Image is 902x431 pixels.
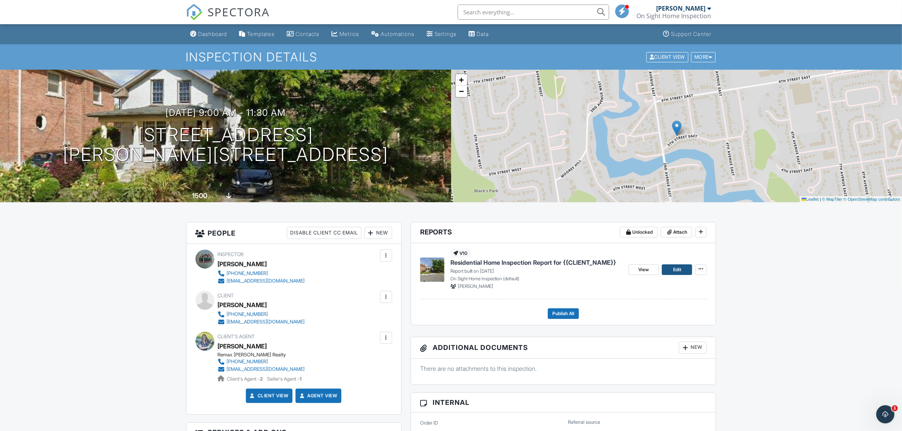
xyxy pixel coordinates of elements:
[166,108,286,118] h3: [DATE] 9:00 am - 11:30 am
[267,376,302,382] span: Seller's Agent -
[247,31,275,37] div: Templates
[424,27,460,41] a: Settings
[646,54,690,59] a: Client View
[660,27,715,41] a: Support Center
[435,31,457,37] div: Settings
[208,194,219,199] span: sq. ft.
[218,352,311,358] div: Remax [PERSON_NAME] Realty
[822,197,843,201] a: © MapTiler
[691,52,716,62] div: More
[364,227,392,239] div: New
[63,125,388,165] h1: [STREET_ADDRESS] [PERSON_NAME][STREET_ADDRESS]
[844,197,900,201] a: © OpenStreetMap contributors
[477,31,489,37] div: Data
[298,392,337,400] a: Agent View
[208,4,270,20] span: SPECTORA
[218,299,267,311] div: [PERSON_NAME]
[287,227,361,239] div: Disable Client CC Email
[218,334,255,339] span: Client's Agent
[420,364,707,373] p: There are no attachments to this inspection.
[218,258,267,270] div: [PERSON_NAME]
[218,270,305,277] a: [PHONE_NUMBER]
[646,52,688,62] div: Client View
[381,31,415,37] div: Automations
[568,419,600,426] label: Referral source
[296,31,320,37] div: Contacts
[657,5,706,12] div: [PERSON_NAME]
[227,366,305,372] div: [EMAIL_ADDRESS][DOMAIN_NAME]
[218,358,305,365] a: [PHONE_NUMBER]
[329,27,363,41] a: Metrics
[227,278,305,284] div: [EMAIL_ADDRESS][DOMAIN_NAME]
[672,120,682,136] img: Marker
[249,392,289,400] a: Client View
[199,31,227,37] div: Dashboard
[188,27,230,41] a: Dashboard
[340,31,360,37] div: Metrics
[227,359,268,365] div: [PHONE_NUMBER]
[236,27,278,41] a: Templates
[300,376,302,382] strong: 1
[456,74,467,86] a: Zoom in
[459,86,464,96] span: −
[218,277,305,285] a: [EMAIL_ADDRESS][DOMAIN_NAME]
[284,27,323,41] a: Contacts
[466,27,492,41] a: Data
[456,86,467,97] a: Zoom out
[218,318,305,326] a: [EMAIL_ADDRESS][DOMAIN_NAME]
[411,337,716,359] h3: Additional Documents
[671,31,712,37] div: Support Center
[420,420,438,426] label: Order ID
[802,197,819,201] a: Leaflet
[820,197,821,201] span: |
[218,311,305,318] a: [PHONE_NUMBER]
[458,5,609,20] input: Search everything...
[411,393,716,412] h3: Internal
[227,319,305,325] div: [EMAIL_ADDRESS][DOMAIN_NAME]
[218,251,244,257] span: Inspector
[218,293,234,298] span: Client
[227,270,268,276] div: [PHONE_NUMBER]
[233,194,253,199] span: basement
[227,376,264,382] span: Client's Agent -
[876,405,894,423] iframe: Intercom live chat
[637,12,711,20] div: On Sight Home Inspection
[186,4,203,20] img: The Best Home Inspection Software - Spectora
[459,75,464,84] span: +
[227,311,268,317] div: [PHONE_NUMBER]
[186,222,401,244] h3: People
[892,405,898,411] span: 1
[218,340,267,352] a: [PERSON_NAME]
[218,365,305,373] a: [EMAIL_ADDRESS][DOMAIN_NAME]
[186,50,716,64] h1: Inspection Details
[679,342,707,354] div: New
[192,192,207,200] div: 1500
[369,27,418,41] a: Automations (Basic)
[260,376,263,382] strong: 2
[186,10,270,26] a: SPECTORA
